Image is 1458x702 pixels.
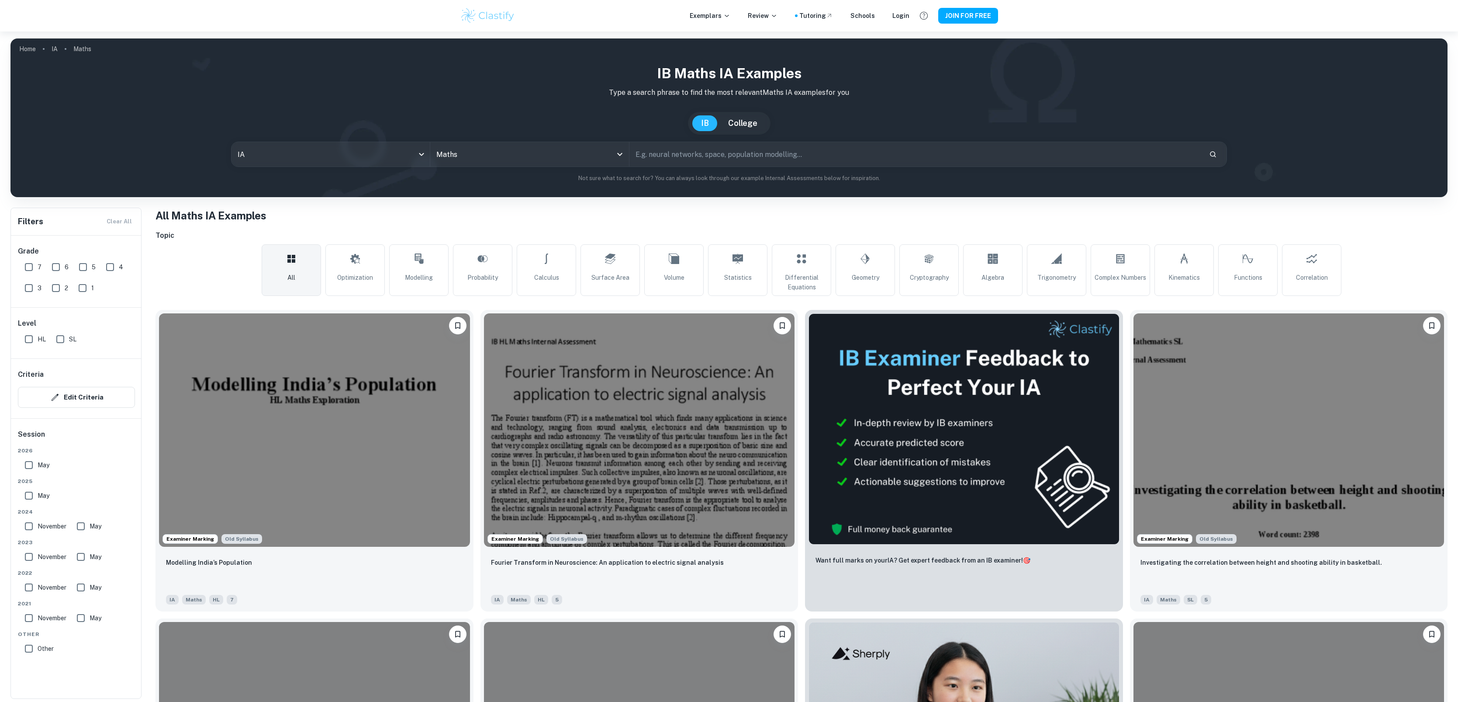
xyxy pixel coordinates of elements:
[1130,310,1448,612] a: Examiner MarkingAlthough this IA is written for the old math syllabus (last exam in November 2020...
[1157,595,1180,605] span: Maths
[1196,534,1237,544] div: Although this IA is written for the old math syllabus (last exam in November 2020), the current I...
[155,230,1448,241] h6: Topic
[159,313,470,547] img: Maths IA example thumbnail: Modelling India’s Population
[337,273,373,282] span: Optimization
[910,273,949,282] span: Cryptography
[17,174,1441,183] p: Not sure what to search for? You can always look through our example Internal Assessments below f...
[1140,595,1153,605] span: IA
[799,11,833,21] a: Tutoring
[852,273,879,282] span: Geometry
[692,115,718,131] button: IB
[1196,534,1237,544] span: Old Syllabus
[1296,273,1328,282] span: Correlation
[916,8,931,23] button: Help and Feedback
[38,262,41,272] span: 7
[17,87,1441,98] p: Type a search phrase to find the most relevant Maths IA examples for you
[38,283,41,293] span: 3
[614,148,626,160] button: Open
[17,63,1441,84] h1: IB Maths IA examples
[227,595,237,605] span: 7
[209,595,223,605] span: HL
[484,313,795,547] img: Maths IA example thumbnail: Fourier Transform in Neuroscience: An ap
[38,521,66,531] span: November
[38,583,66,592] span: November
[10,38,1448,197] img: profile cover
[18,539,135,546] span: 2023
[18,508,135,516] span: 2024
[1201,595,1211,605] span: 5
[1234,273,1262,282] span: Functions
[231,142,430,167] div: IA
[18,369,44,380] h6: Criteria
[1184,595,1197,605] span: SL
[38,491,49,500] span: May
[18,600,135,608] span: 2021
[18,447,135,455] span: 2026
[52,43,58,55] a: IA
[18,387,135,408] button: Edit Criteria
[546,534,587,544] span: Old Syllabus
[552,595,562,605] span: 5
[719,115,766,131] button: College
[629,142,1202,167] input: E.g. neural networks, space, population modelling...
[534,595,548,605] span: HL
[90,552,101,562] span: May
[91,283,94,293] span: 1
[38,644,54,653] span: Other
[491,595,504,605] span: IA
[155,208,1448,223] h1: All Maths IA Examples
[850,11,875,21] div: Schools
[166,595,179,605] span: IA
[38,334,46,344] span: HL
[221,534,262,544] span: Old Syllabus
[18,630,135,638] span: Other
[38,460,49,470] span: May
[892,11,909,21] a: Login
[166,558,252,567] p: Modelling India’s Population
[18,569,135,577] span: 2022
[69,334,76,344] span: SL
[938,8,998,24] a: JOIN FOR FREE
[18,246,135,257] h6: Grade
[774,626,791,643] button: Please log in to bookmark exemplars
[724,273,752,282] span: Statistics
[805,310,1123,612] a: ThumbnailWant full marks on yourIA? Get expert feedback from an IB examiner!
[1206,147,1220,162] button: Search
[1423,317,1441,334] button: Please log in to bookmark exemplars
[65,262,69,272] span: 6
[18,318,135,329] h6: Level
[119,262,123,272] span: 4
[18,477,135,485] span: 2025
[690,11,730,21] p: Exemplars
[221,534,262,544] div: Although this IA is written for the old math syllabus (last exam in November 2020), the current I...
[38,552,66,562] span: November
[815,556,1030,565] p: Want full marks on your IA ? Get expert feedback from an IB examiner!
[748,11,777,21] p: Review
[449,626,466,643] button: Please log in to bookmark exemplars
[776,273,827,292] span: Differential Equations
[287,273,295,282] span: All
[163,535,218,543] span: Examiner Marking
[19,43,36,55] a: Home
[981,273,1004,282] span: Algebra
[155,310,473,612] a: Examiner MarkingAlthough this IA is written for the old math syllabus (last exam in November 2020...
[664,273,684,282] span: Volume
[460,7,515,24] img: Clastify logo
[808,313,1119,545] img: Thumbnail
[18,215,43,228] h6: Filters
[90,521,101,531] span: May
[90,583,101,592] span: May
[1037,273,1076,282] span: Trigonometry
[546,534,587,544] div: Although this IA is written for the old math syllabus (last exam in November 2020), the current I...
[65,283,68,293] span: 2
[1168,273,1200,282] span: Kinematics
[774,317,791,334] button: Please log in to bookmark exemplars
[534,273,559,282] span: Calculus
[1140,558,1382,567] p: Investigating the correlation between height and shooting ability in basketball.
[507,595,531,605] span: Maths
[1133,313,1444,547] img: Maths IA example thumbnail: Investigating the correlation between he
[591,273,629,282] span: Surface Area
